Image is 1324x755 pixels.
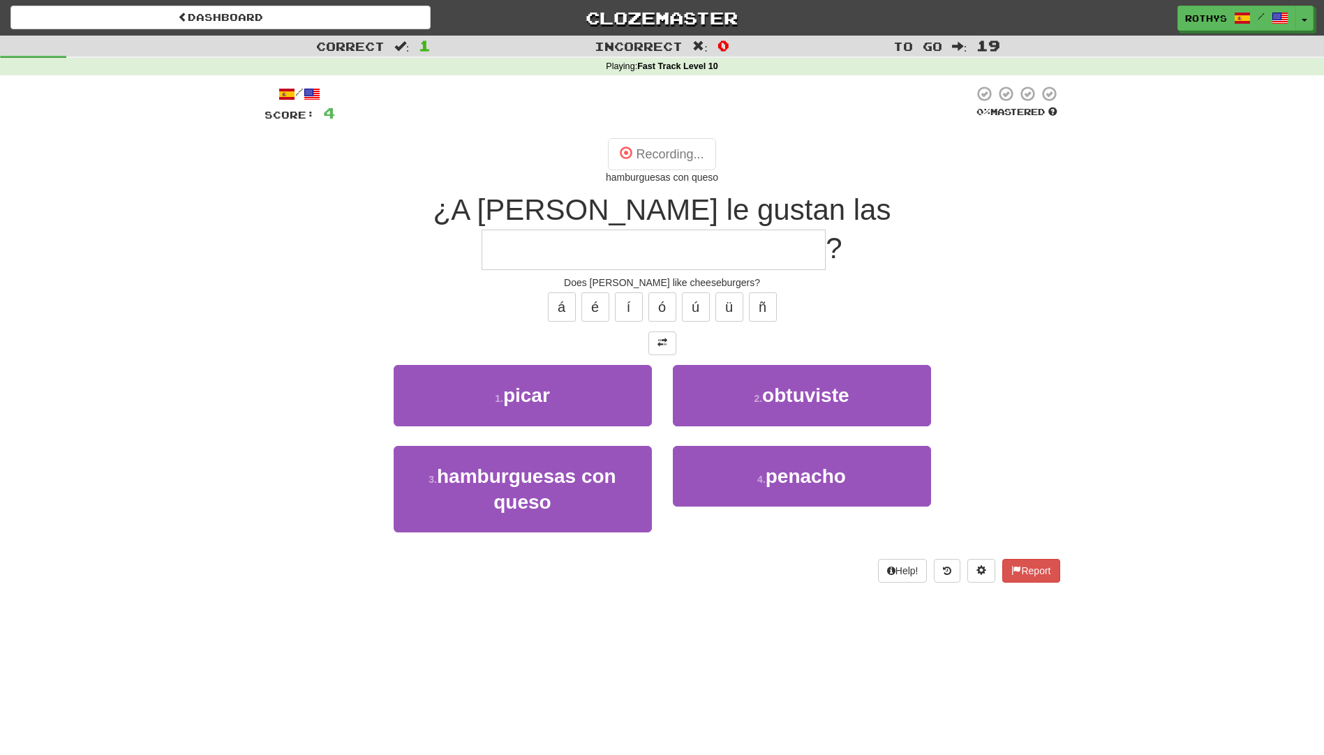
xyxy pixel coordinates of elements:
[316,39,385,53] span: Correct
[1177,6,1296,31] a: rothys /
[976,106,990,117] span: 0 %
[648,331,676,355] button: Toggle translation (alt+t)
[682,292,710,322] button: ú
[265,276,1060,290] div: Does [PERSON_NAME] like cheeseburgers?
[692,40,708,52] span: :
[437,465,616,513] span: hamburguesas con queso
[766,465,846,487] span: penacho
[637,61,718,71] strong: Fast Track Level 10
[826,232,842,264] span: ?
[976,37,1000,54] span: 19
[673,446,931,507] button: 4.penacho
[1258,11,1265,21] span: /
[265,109,315,121] span: Score:
[452,6,872,30] a: Clozemaster
[754,393,762,404] small: 2 .
[878,559,928,583] button: Help!
[595,39,683,53] span: Incorrect
[615,292,643,322] button: í
[974,106,1060,119] div: Mastered
[934,559,960,583] button: Round history (alt+y)
[673,365,931,426] button: 2.obtuviste
[10,6,431,29] a: Dashboard
[717,37,729,54] span: 0
[419,37,431,54] span: 1
[952,40,967,52] span: :
[495,393,503,404] small: 1 .
[433,193,891,226] span: ¿A [PERSON_NAME] le gustan las
[749,292,777,322] button: ñ
[757,474,766,485] small: 4 .
[429,474,437,485] small: 3 .
[648,292,676,322] button: ó
[394,446,652,533] button: 3.hamburguesas con queso
[394,365,652,426] button: 1.picar
[715,292,743,322] button: ü
[548,292,576,322] button: á
[265,85,335,103] div: /
[503,384,550,406] span: picar
[265,170,1060,184] div: hamburguesas con queso
[1185,12,1227,24] span: rothys
[581,292,609,322] button: é
[893,39,942,53] span: To go
[323,104,335,121] span: 4
[394,40,410,52] span: :
[1002,559,1059,583] button: Report
[608,138,715,170] button: Recording...
[762,384,849,406] span: obtuviste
